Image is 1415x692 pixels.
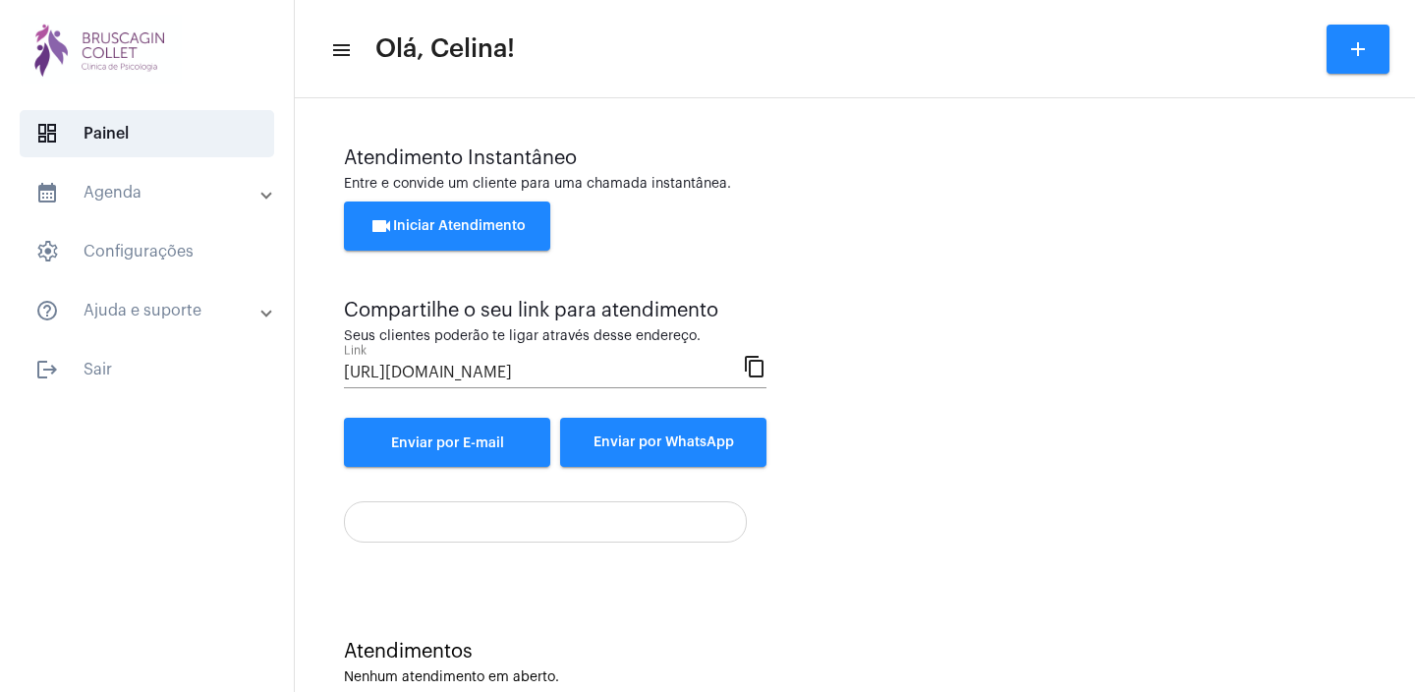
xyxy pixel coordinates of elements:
[16,10,187,88] img: bdd31f1e-573f-3f90-f05a-aecdfb595b2a.png
[743,354,766,377] mat-icon: content_copy
[20,346,274,393] span: Sair
[369,214,393,238] mat-icon: videocam
[369,219,526,233] span: Iniciar Atendimento
[344,202,550,251] button: Iniciar Atendimento
[560,418,766,467] button: Enviar por WhatsApp
[344,641,1366,663] div: Atendimentos
[35,181,59,204] mat-icon: sidenav icon
[35,358,59,381] mat-icon: sidenav icon
[35,299,262,322] mat-panel-title: Ajuda e suporte
[35,122,59,145] span: sidenav icon
[375,33,515,65] span: Olá, Celina!
[35,181,262,204] mat-panel-title: Agenda
[344,300,766,321] div: Compartilhe o seu link para atendimento
[12,169,294,216] mat-expansion-panel-header: sidenav iconAgenda
[1346,37,1370,61] mat-icon: add
[20,110,274,157] span: Painel
[330,38,350,62] mat-icon: sidenav icon
[35,240,59,263] span: sidenav icon
[344,147,1366,169] div: Atendimento Instantâneo
[20,228,274,275] span: Configurações
[344,177,1366,192] div: Entre e convide um cliente para uma chamada instantânea.
[344,329,766,344] div: Seus clientes poderão te ligar através desse endereço.
[594,435,734,449] span: Enviar por WhatsApp
[344,418,550,467] a: Enviar por E-mail
[12,287,294,334] mat-expansion-panel-header: sidenav iconAjuda e suporte
[344,670,1366,685] div: Nenhum atendimento em aberto.
[35,299,59,322] mat-icon: sidenav icon
[391,436,504,450] span: Enviar por E-mail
